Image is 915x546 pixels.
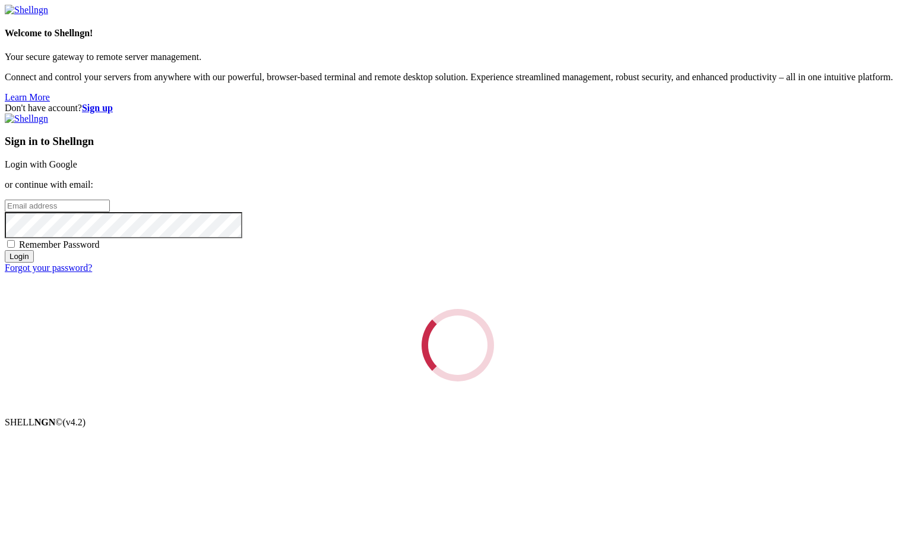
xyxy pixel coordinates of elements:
[5,250,34,263] input: Login
[5,28,910,39] h4: Welcome to Shellngn!
[34,417,56,427] b: NGN
[7,240,15,248] input: Remember Password
[5,263,92,273] a: Forgot your password?
[5,5,48,15] img: Shellngn
[63,417,86,427] span: 4.2.0
[5,159,77,169] a: Login with Google
[19,239,100,250] span: Remember Password
[5,72,910,83] p: Connect and control your servers from anywhere with our powerful, browser-based terminal and remo...
[5,417,86,427] span: SHELL ©
[5,52,910,62] p: Your secure gateway to remote server management.
[5,103,910,113] div: Don't have account?
[82,103,113,113] a: Sign up
[422,309,494,381] div: Loading...
[5,200,110,212] input: Email address
[5,92,50,102] a: Learn More
[5,113,48,124] img: Shellngn
[5,135,910,148] h3: Sign in to Shellngn
[5,179,910,190] p: or continue with email:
